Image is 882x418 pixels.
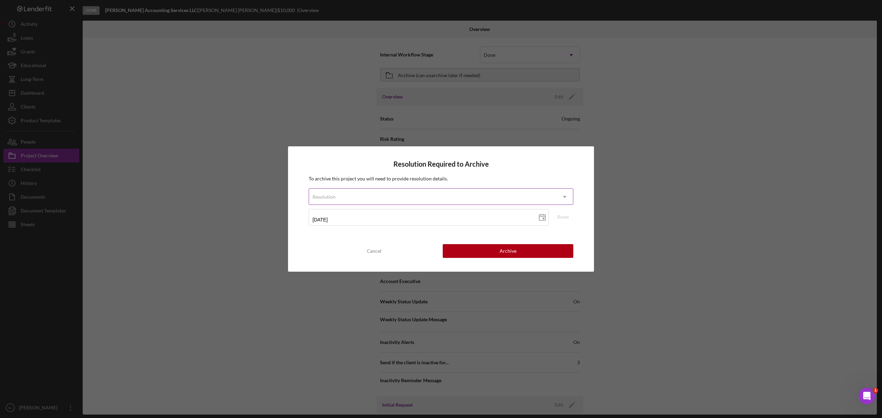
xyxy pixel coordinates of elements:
[309,244,439,258] button: Cancel
[873,388,878,393] span: 1
[859,388,875,404] iframe: Intercom live chat
[309,160,573,168] h4: Resolution Required to Archive
[443,244,573,258] button: Archive
[367,244,381,258] div: Cancel
[312,194,336,200] div: Resolution
[309,175,573,182] p: To archive this project you will need to provide resolution details.
[557,212,569,222] div: Reset
[500,244,516,258] div: Archive
[553,212,573,222] button: Reset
